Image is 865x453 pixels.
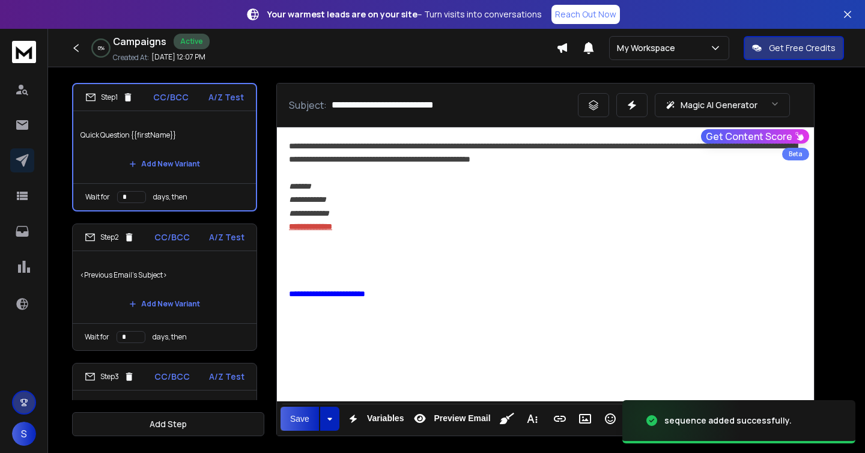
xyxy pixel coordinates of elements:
[599,407,622,431] button: Emoticons
[80,398,249,431] p: <Previous Email's Subject>
[154,371,190,383] p: CC/BCC
[574,407,596,431] button: Insert Image (⌘P)
[12,41,36,63] img: logo
[555,8,616,20] p: Reach Out Now
[85,92,133,103] div: Step 1
[120,152,210,176] button: Add New Variant
[281,407,319,431] button: Save
[12,422,36,446] button: S
[98,44,105,52] p: 0 %
[153,192,187,202] p: days, then
[521,407,544,431] button: More Text
[701,129,809,144] button: Get Content Score
[664,415,792,427] div: sequence added successfully.
[80,258,249,292] p: <Previous Email's Subject>
[85,371,135,382] div: Step 3
[551,5,620,24] a: Reach Out Now
[153,332,187,342] p: days, then
[85,332,109,342] p: Wait for
[431,413,493,424] span: Preview Email
[113,53,149,62] p: Created At:
[681,99,757,111] p: Magic AI Generator
[153,91,189,103] p: CC/BCC
[120,292,210,316] button: Add New Variant
[617,42,680,54] p: My Workspace
[744,36,844,60] button: Get Free Credits
[72,223,257,351] li: Step2CC/BCCA/Z Test<Previous Email's Subject>Add New VariantWait fordays, then
[782,148,809,160] div: Beta
[655,93,790,117] button: Magic AI Generator
[209,371,244,383] p: A/Z Test
[208,91,244,103] p: A/Z Test
[174,34,210,49] div: Active
[113,34,166,49] h1: Campaigns
[267,8,542,20] p: – Turn visits into conversations
[289,98,327,112] p: Subject:
[496,407,518,431] button: Clean HTML
[408,407,493,431] button: Preview Email
[80,118,249,152] p: Quick Question {{firstName}}
[548,407,571,431] button: Insert Link (⌘K)
[365,413,407,424] span: Variables
[72,412,264,436] button: Add Step
[85,232,135,243] div: Step 2
[769,42,836,54] p: Get Free Credits
[85,192,110,202] p: Wait for
[342,407,407,431] button: Variables
[209,231,244,243] p: A/Z Test
[151,52,205,62] p: [DATE] 12:07 PM
[154,231,190,243] p: CC/BCC
[72,83,257,211] li: Step1CC/BCCA/Z TestQuick Question {{firstName}}Add New VariantWait fordays, then
[267,8,417,20] strong: Your warmest leads are on your site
